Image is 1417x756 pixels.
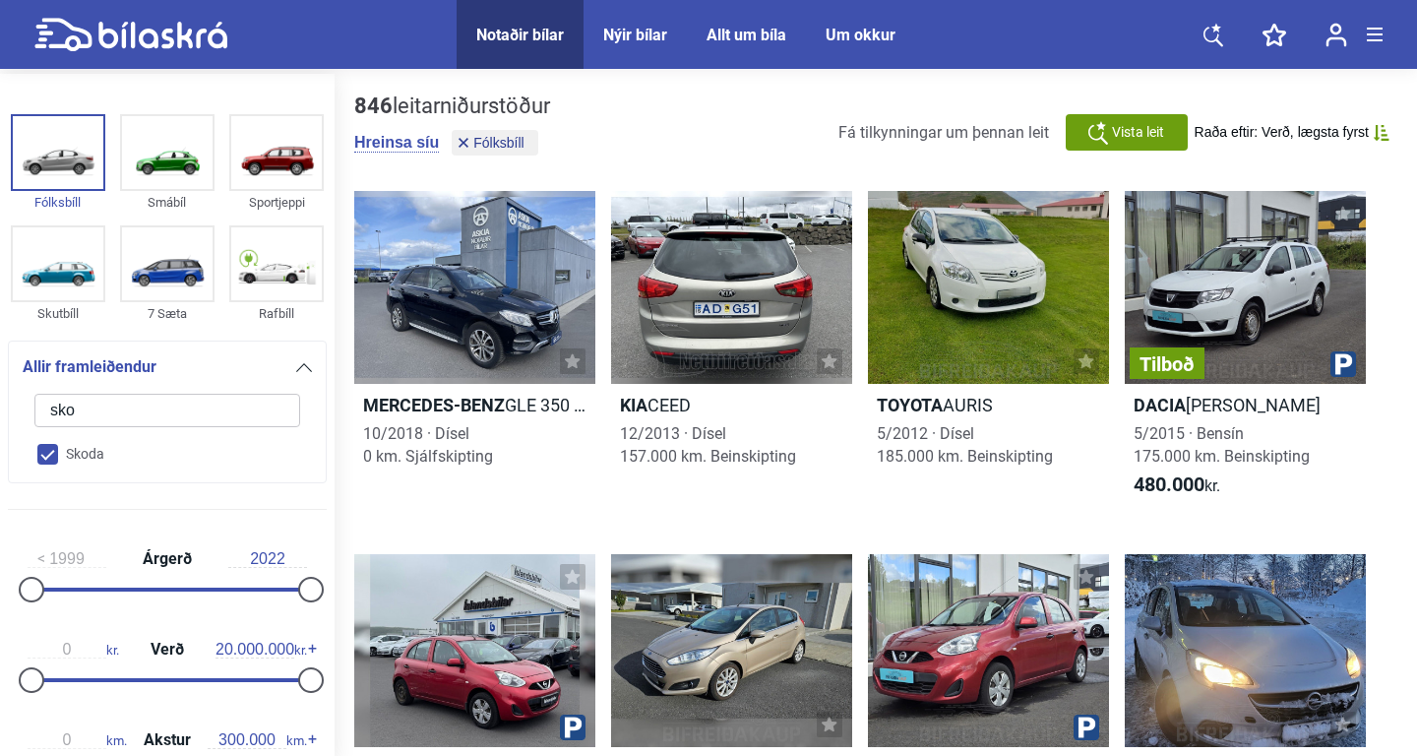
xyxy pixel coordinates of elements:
span: 5/2012 · Dísel 185.000 km. Beinskipting [877,424,1053,466]
a: Um okkur [826,26,895,44]
b: Kia [620,395,647,415]
span: 10/2018 · Dísel 0 km. Sjálfskipting [363,424,493,466]
div: Rafbíll [229,302,324,325]
span: Fá tilkynningar um þennan leit [838,123,1049,142]
span: Verð [146,642,189,658]
b: 480.000 [1134,472,1204,496]
a: Allt um bíla [707,26,786,44]
h2: GLE 350 D 4MATIC [354,394,595,416]
span: km. [208,731,307,749]
button: Hreinsa síu [354,133,439,153]
span: Tilboð [1140,354,1195,374]
img: parking.png [1074,715,1099,740]
a: Mercedes-BenzGLE 350 D 4MATIC10/2018 · Dísel0 km. Sjálfskipting [354,191,595,515]
div: Smábíl [120,191,215,214]
img: parking.png [560,715,585,740]
span: 5/2015 · Bensín 175.000 km. Beinskipting [1134,424,1310,466]
span: Allir framleiðendur [23,353,156,381]
b: 846 [354,94,393,118]
span: Raða eftir: Verð, lægsta fyrst [1195,124,1369,141]
a: ToyotaAURIS5/2012 · Dísel185.000 km. Beinskipting [868,191,1109,515]
a: KiaCEED12/2013 · Dísel157.000 km. Beinskipting [611,191,852,515]
a: TilboðDacia[PERSON_NAME]5/2015 · Bensín175.000 km. Beinskipting480.000kr. [1125,191,1366,515]
div: Fólksbíll [11,191,105,214]
span: kr. [216,641,307,659]
b: Mercedes-Benz [363,395,505,415]
h2: CEED [611,394,852,416]
div: Sportjeppi [229,191,324,214]
span: 12/2013 · Dísel 157.000 km. Beinskipting [620,424,796,466]
span: km. [28,731,127,749]
div: Skutbíll [11,302,105,325]
h2: AURIS [868,394,1109,416]
h2: [PERSON_NAME] [1125,394,1366,416]
a: Nýir bílar [603,26,667,44]
img: user-login.svg [1325,23,1347,47]
b: Dacia [1134,395,1186,415]
button: Raða eftir: Verð, lægsta fyrst [1195,124,1389,141]
span: kr. [1134,473,1220,497]
span: Akstur [139,732,196,748]
b: Toyota [877,395,943,415]
img: parking.png [1330,351,1356,377]
span: Árgerð [138,551,197,567]
span: Fólksbíll [473,136,524,150]
div: 7 Sæta [120,302,215,325]
button: Fólksbíll [452,130,537,156]
span: kr. [28,641,119,659]
a: Notaðir bílar [476,26,564,44]
span: Vista leit [1112,122,1164,143]
div: leitarniðurstöður [354,94,550,119]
